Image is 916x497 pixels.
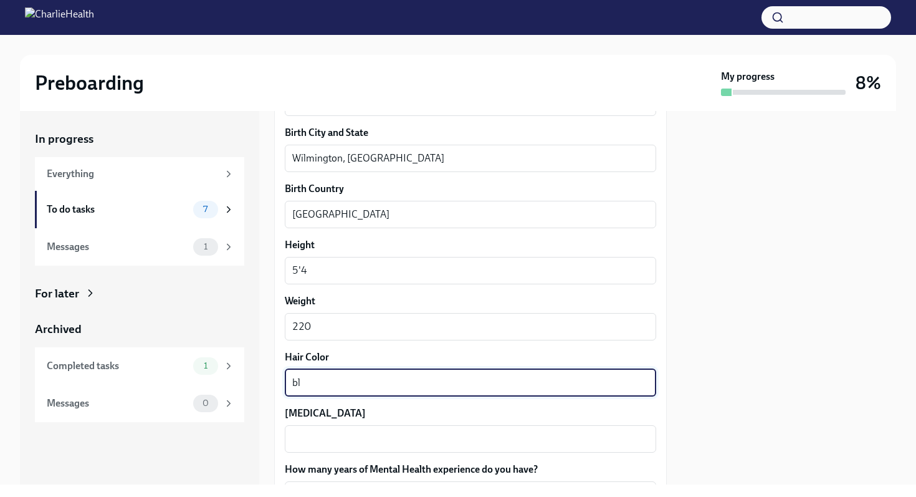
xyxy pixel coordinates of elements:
[47,203,188,216] div: To do tasks
[35,157,244,191] a: Everything
[292,207,649,222] textarea: [GEOGRAPHIC_DATA]
[35,347,244,385] a: Completed tasks1
[285,182,656,196] label: Birth Country
[285,238,656,252] label: Height
[47,397,188,410] div: Messages
[285,294,656,308] label: Weight
[721,70,775,84] strong: My progress
[35,385,244,422] a: Messages0
[35,228,244,266] a: Messages1
[285,407,656,420] label: [MEDICAL_DATA]
[285,126,656,140] label: Birth City and State
[195,398,216,408] span: 0
[47,240,188,254] div: Messages
[856,72,881,94] h3: 8%
[47,359,188,373] div: Completed tasks
[35,70,144,95] h2: Preboarding
[25,7,94,27] img: CharlieHealth
[196,205,215,214] span: 7
[47,167,218,181] div: Everything
[292,263,649,278] textarea: 5'4
[196,242,215,251] span: 1
[292,319,649,334] textarea: 220
[35,191,244,228] a: To do tasks7
[35,286,79,302] div: For later
[292,151,649,166] textarea: Wilmington, [GEOGRAPHIC_DATA]
[35,286,244,302] a: For later
[35,321,244,337] a: Archived
[196,361,215,370] span: 1
[285,350,656,364] label: Hair Color
[285,463,656,476] label: How many years of Mental Health experience do you have?
[292,375,649,390] textarea: bl
[35,131,244,147] a: In progress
